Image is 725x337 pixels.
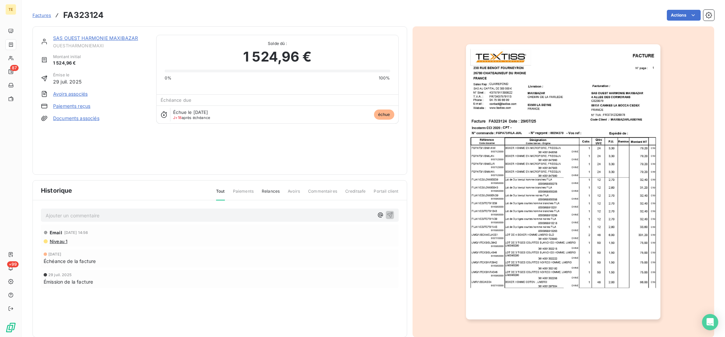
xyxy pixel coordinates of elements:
[702,314,718,330] div: Open Intercom Messenger
[216,188,225,200] span: Tout
[32,13,51,18] span: Factures
[50,230,62,235] span: Email
[165,75,171,81] span: 0%
[53,91,88,97] a: Avoirs associés
[667,10,701,21] button: Actions
[53,54,81,60] span: Montant initial
[374,110,394,120] span: échue
[53,115,99,122] a: Documents associés
[49,239,67,244] span: Niveau 1
[173,110,208,115] span: Échue le [DATE]
[466,44,660,319] img: invoice_thumbnail
[53,78,81,85] span: 29 juil. 2025
[44,258,96,265] span: Échéance de la facture
[53,35,138,41] a: SAS OUEST HARMONIE MAXIBAZAR
[173,115,182,120] span: J+18
[374,188,398,200] span: Portail client
[5,4,16,15] div: TE
[173,116,210,120] span: après échéance
[379,75,390,81] span: 100%
[44,278,93,285] span: Émission de la facture
[165,41,390,47] span: Solde dû :
[32,12,51,19] a: Factures
[53,72,81,78] span: Émise le
[5,322,16,333] img: Logo LeanPay
[308,188,337,200] span: Commentaires
[41,186,72,195] span: Historique
[233,188,254,200] span: Paiements
[243,47,312,67] span: 1 524,96 €
[288,188,300,200] span: Avoirs
[48,273,72,277] span: 29 juil. 2025
[63,9,103,21] h3: FA323124
[53,103,90,110] a: Paiements reçus
[345,188,366,200] span: Creditsafe
[262,188,280,200] span: Relances
[10,65,19,71] span: 87
[7,261,19,267] span: +99
[64,231,88,235] span: [DATE] 14:56
[48,252,61,256] span: [DATE]
[53,43,148,48] span: OUESTHARMONIEMAXI
[161,97,191,103] span: Échéance due
[53,60,81,67] span: 1 524,96 €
